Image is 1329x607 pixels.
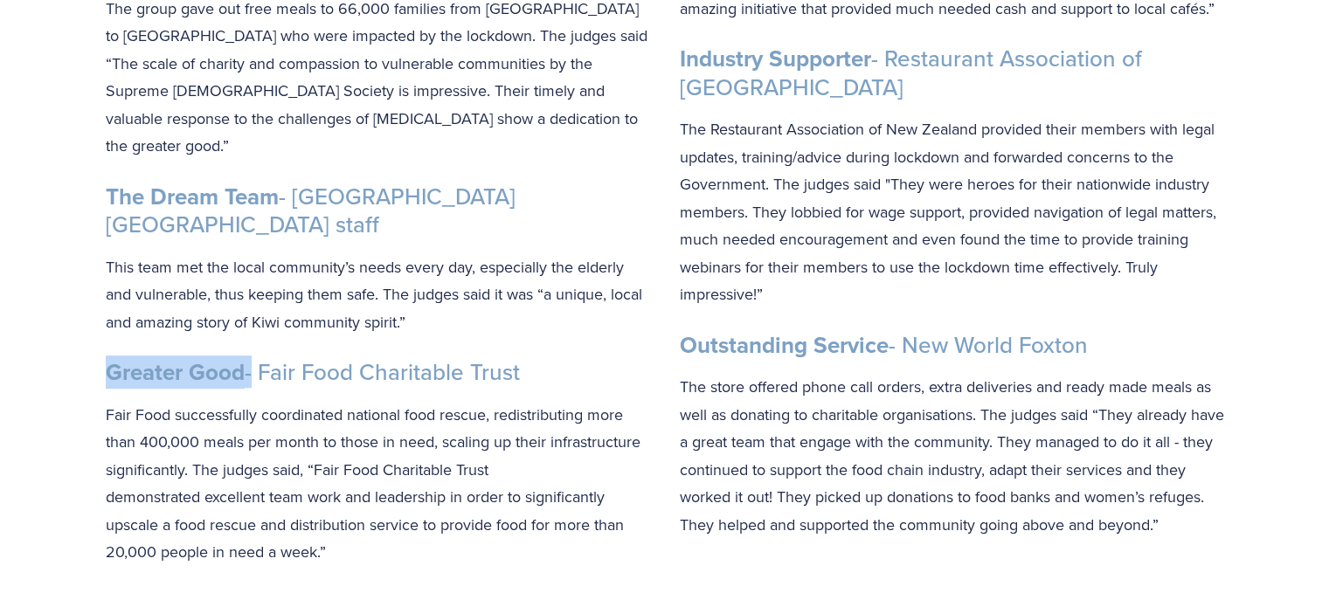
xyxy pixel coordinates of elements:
h3: - [GEOGRAPHIC_DATA] [GEOGRAPHIC_DATA] staff [106,183,650,239]
p: This team met the local community’s needs every day, especially the elderly and vulnerable, thus ... [106,253,650,336]
strong: The Dream Team [106,180,279,213]
p: Fair Food successfully coordinated national food rescue, redistributing more than 400,000 meals p... [106,401,650,566]
p: The store offered phone call orders, extra deliveries and ready made meals as well as donating to... [680,373,1224,538]
strong: Outstanding Service [680,328,889,362]
strong: Industry Supporter [680,42,871,75]
h3: - New World Foxton [680,331,1224,360]
strong: Greater Good [106,355,245,389]
h3: - Fair Food Charitable Trust [106,358,650,387]
p: The Restaurant Association of New Zealand provided their members with legal updates, training/adv... [680,115,1224,308]
h3: - Restaurant Association of [GEOGRAPHIC_DATA] [680,45,1224,101]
